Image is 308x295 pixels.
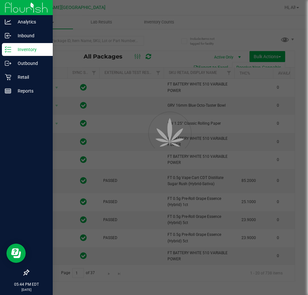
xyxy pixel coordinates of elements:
p: [DATE] [3,287,50,292]
inline-svg: Retail [5,74,11,80]
p: Analytics [11,18,50,26]
p: Retail [11,73,50,81]
inline-svg: Outbound [5,60,11,67]
inline-svg: Inventory [5,46,11,53]
p: Reports [11,87,50,95]
inline-svg: Inbound [5,32,11,39]
p: 05:44 PM EDT [3,282,50,287]
inline-svg: Analytics [5,19,11,25]
p: Inventory [11,46,50,53]
iframe: Resource center [6,244,26,263]
p: Inbound [11,32,50,40]
inline-svg: Reports [5,88,11,94]
p: Outbound [11,59,50,67]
